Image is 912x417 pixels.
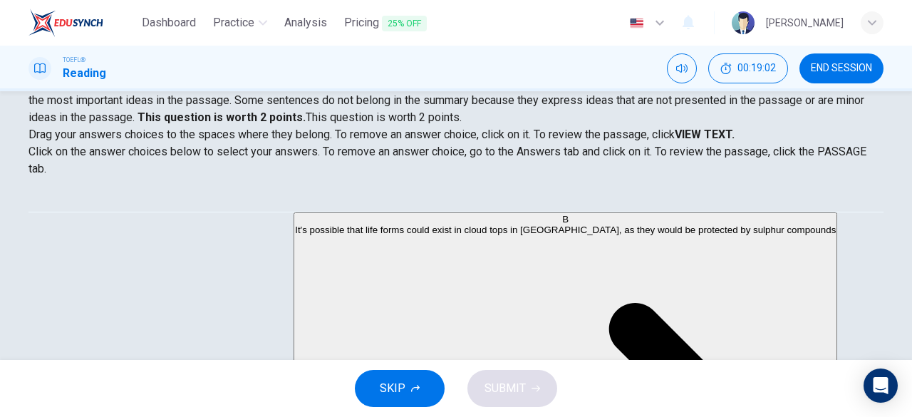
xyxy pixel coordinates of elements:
[708,53,788,83] div: Hide
[380,379,405,398] span: SKIP
[306,110,462,124] span: This question is worth 2 points.
[667,53,697,83] div: Mute
[382,16,427,31] span: 25% OFF
[355,370,445,407] button: SKIP
[28,9,136,37] a: EduSynch logo
[213,14,254,31] span: Practice
[28,126,883,143] p: Drag your answers choices to the spaces where they belong. To remove an answer choice, click on i...
[737,63,776,74] span: 00:19:02
[811,63,872,74] span: END SESSION
[284,14,327,31] span: Analysis
[708,53,788,83] button: 00:19:02
[279,10,333,36] button: Analysis
[28,177,883,212] div: Choose test type tabs
[864,369,898,403] div: Open Intercom Messenger
[628,18,646,29] img: en
[732,11,755,34] img: Profile picture
[142,14,196,31] span: Dashboard
[135,110,306,124] strong: This question is worth 2 points.
[295,214,836,225] div: B
[766,14,844,31] div: [PERSON_NAME]
[28,9,103,37] img: EduSynch logo
[136,10,202,36] button: Dashboard
[344,14,427,32] span: Pricing
[28,143,883,177] p: Click on the answer choices below to select your answers. To remove an answer choice, go to the A...
[63,55,85,65] span: TOEFL®
[207,10,273,36] button: Practice
[338,10,432,36] button: Pricing25% OFF
[295,225,836,235] span: It's possible that life forms could exist in cloud tops in [GEOGRAPHIC_DATA], as they would be pr...
[28,76,866,124] span: Directions: An introductory sentence for a brief summary of the passage is provided below. Comple...
[675,128,735,141] strong: VIEW TEXT.
[799,53,883,83] button: END SESSION
[63,65,106,82] h1: Reading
